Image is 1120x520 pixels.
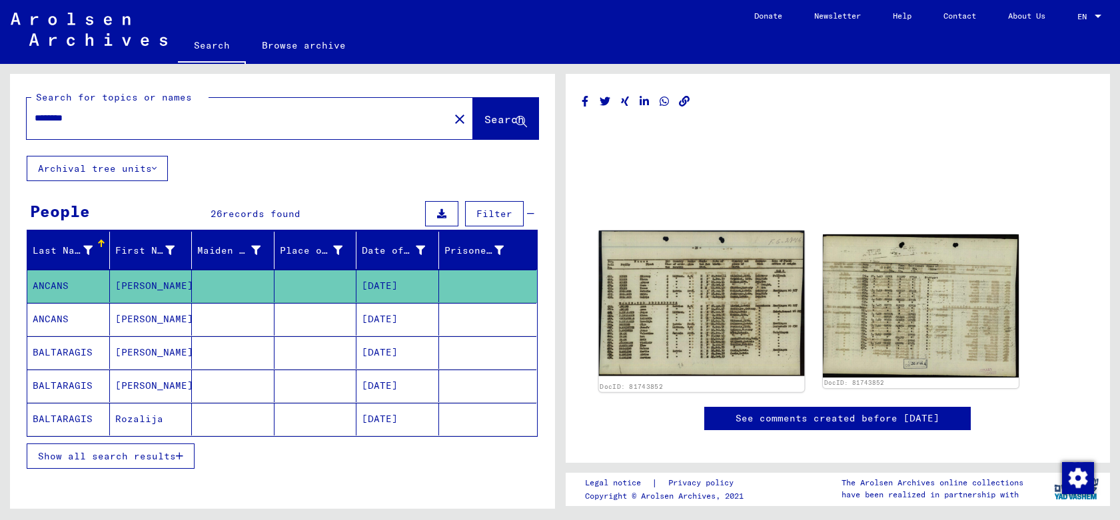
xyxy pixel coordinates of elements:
[824,379,884,386] a: DocID: 81743852
[27,370,110,402] mat-cell: BALTARAGIS
[678,93,692,110] button: Copy link
[33,240,109,261] div: Last Name
[27,403,110,435] mat-cell: BALTARAGIS
[27,303,110,336] mat-cell: ANCANS
[178,29,246,64] a: Search
[473,98,538,139] button: Search
[598,93,612,110] button: Share on Twitter
[110,270,193,302] mat-cell: [PERSON_NAME]
[356,403,439,435] mat-cell: [DATE]
[27,232,110,269] mat-header-cell: Last Name
[1051,472,1101,505] img: yv_logo.png
[841,477,1023,489] p: The Arolsen Archives online collections
[280,240,360,261] div: Place of Birth
[197,244,261,258] div: Maiden Name
[36,91,192,103] mat-label: Search for topics or names
[1062,462,1094,494] img: Change consent
[11,13,167,46] img: Arolsen_neg.svg
[110,403,193,435] mat-cell: Rozalija
[465,201,524,226] button: Filter
[444,244,504,258] div: Prisoner #
[476,208,512,220] span: Filter
[33,244,93,258] div: Last Name
[110,232,193,269] mat-header-cell: First Name
[356,303,439,336] mat-cell: [DATE]
[110,370,193,402] mat-cell: [PERSON_NAME]
[275,232,357,269] mat-header-cell: Place of Birth
[1077,12,1092,21] span: EN
[223,208,300,220] span: records found
[356,270,439,302] mat-cell: [DATE]
[110,336,193,369] mat-cell: [PERSON_NAME]
[578,93,592,110] button: Share on Facebook
[356,370,439,402] mat-cell: [DATE]
[736,411,939,425] a: See comments created before [DATE]
[585,476,750,490] div: |
[211,208,223,220] span: 26
[27,443,195,469] button: Show all search results
[197,240,277,261] div: Maiden Name
[585,476,652,490] a: Legal notice
[638,93,652,110] button: Share on LinkedIn
[110,303,193,336] mat-cell: [PERSON_NAME]
[439,232,537,269] mat-header-cell: Prisoner #
[362,244,425,258] div: Date of Birth
[1061,461,1093,493] div: Change consent
[38,450,176,462] span: Show all search results
[356,232,439,269] mat-header-cell: Date of Birth
[452,111,468,127] mat-icon: close
[356,336,439,369] mat-cell: [DATE]
[115,244,175,258] div: First Name
[27,156,168,181] button: Archival tree units
[280,244,343,258] div: Place of Birth
[444,240,521,261] div: Prisoner #
[658,476,750,490] a: Privacy policy
[115,240,192,261] div: First Name
[618,93,632,110] button: Share on Xing
[841,489,1023,501] p: have been realized in partnership with
[27,270,110,302] mat-cell: ANCANS
[27,336,110,369] mat-cell: BALTARAGIS
[585,490,750,502] p: Copyright © Arolsen Archives, 2021
[823,234,1019,378] img: 002.jpg
[246,29,362,61] a: Browse archive
[30,199,90,223] div: People
[484,113,524,126] span: Search
[600,382,663,390] a: DocID: 81743852
[446,105,473,132] button: Clear
[362,240,442,261] div: Date of Birth
[658,93,672,110] button: Share on WhatsApp
[598,230,804,376] img: 001.jpg
[192,232,275,269] mat-header-cell: Maiden Name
